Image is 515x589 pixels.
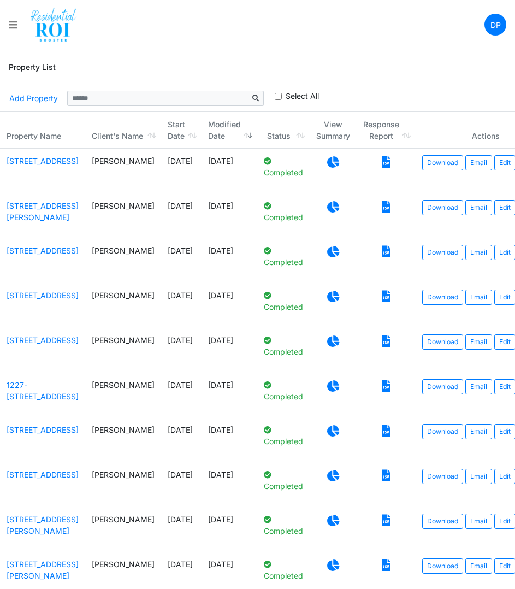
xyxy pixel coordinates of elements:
[7,559,79,580] a: [STREET_ADDRESS][PERSON_NAME]
[264,514,303,537] p: Completed
[9,63,56,72] h6: Property List
[161,328,202,373] td: [DATE]
[202,462,257,507] td: [DATE]
[7,515,79,535] a: [STREET_ADDRESS][PERSON_NAME]
[7,156,79,166] a: [STREET_ADDRESS]
[85,328,161,373] td: [PERSON_NAME]
[161,373,202,417] td: [DATE]
[422,469,463,484] a: Download
[202,373,257,417] td: [DATE]
[7,291,79,300] a: [STREET_ADDRESS]
[257,112,310,149] th: Status: activate to sort column ascending
[161,507,202,552] td: [DATE]
[7,425,79,434] a: [STREET_ADDRESS]
[264,155,303,178] p: Completed
[465,200,492,215] button: Email
[85,238,161,283] td: [PERSON_NAME]
[161,193,202,238] td: [DATE]
[465,290,492,305] button: Email
[202,417,257,462] td: [DATE]
[9,89,58,108] a: Add Property
[85,462,161,507] td: [PERSON_NAME]
[422,290,463,305] a: Download
[465,155,492,170] button: Email
[264,245,303,268] p: Completed
[161,149,202,193] td: [DATE]
[202,238,257,283] td: [DATE]
[264,379,303,402] p: Completed
[30,7,78,42] img: spp logo
[422,558,463,574] a: Download
[422,200,463,215] a: Download
[7,470,79,479] a: [STREET_ADDRESS]
[161,238,202,283] td: [DATE]
[202,193,257,238] td: [DATE]
[7,201,79,222] a: [STREET_ADDRESS][PERSON_NAME]
[264,424,303,447] p: Completed
[310,112,357,149] th: View Summary
[264,200,303,223] p: Completed
[465,245,492,260] button: Email
[85,417,161,462] td: [PERSON_NAME]
[202,328,257,373] td: [DATE]
[202,149,257,193] td: [DATE]
[85,193,161,238] td: [PERSON_NAME]
[264,290,303,313] p: Completed
[161,112,202,149] th: Start Date: activate to sort column ascending
[161,417,202,462] td: [DATE]
[422,379,463,394] a: Download
[264,558,303,581] p: Completed
[85,112,161,149] th: Client's Name: activate to sort column ascending
[85,373,161,417] td: [PERSON_NAME]
[161,283,202,328] td: [DATE]
[465,334,492,350] button: Email
[465,558,492,574] button: Email
[85,507,161,552] td: [PERSON_NAME]
[85,283,161,328] td: [PERSON_NAME]
[7,246,79,255] a: [STREET_ADDRESS]
[422,514,463,529] a: Download
[490,19,501,31] p: DP
[7,335,79,345] a: [STREET_ADDRESS]
[67,91,248,106] input: Sizing example input
[161,462,202,507] td: [DATE]
[7,380,79,401] a: 1227-[STREET_ADDRESS]
[202,112,257,149] th: Modified Date: activate to sort column ascending
[484,14,506,36] a: DP
[264,334,303,357] p: Completed
[202,507,257,552] td: [DATE]
[422,334,463,350] a: Download
[465,424,492,439] button: Email
[422,245,463,260] a: Download
[422,155,463,170] a: Download
[465,514,492,529] button: Email
[422,424,463,439] a: Download
[85,149,161,193] td: [PERSON_NAME]
[202,283,257,328] td: [DATE]
[264,469,303,492] p: Completed
[357,112,416,149] th: Response Report: activate to sort column ascending
[465,469,492,484] button: Email
[465,379,492,394] button: Email
[286,90,319,102] label: Select All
